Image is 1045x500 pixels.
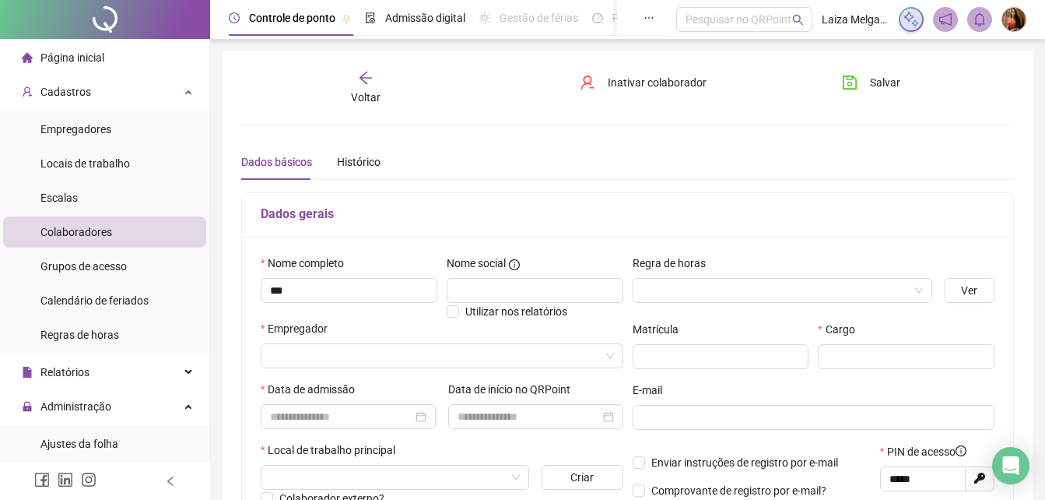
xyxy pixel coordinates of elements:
button: Criar [542,465,622,490]
span: sun [479,12,490,23]
span: file [22,367,33,378]
div: Open Intercom Messenger [992,447,1029,484]
span: instagram [81,472,96,488]
span: Enviar instruções de registro por e-mail [651,456,838,469]
span: user-delete [580,75,595,90]
span: Salvar [870,74,900,91]
span: Admissão digital [385,12,465,24]
span: user-add [22,86,33,97]
span: Ajustes da folha [40,438,118,450]
span: Escalas [40,192,78,204]
span: Laiza Melgaço - DL Cargo [822,11,889,28]
span: Calendário de feriados [40,294,149,307]
span: dashboard [592,12,603,23]
span: Cadastros [40,86,91,98]
label: Empregador [261,320,338,337]
span: bell [973,12,987,26]
span: search [792,14,804,26]
label: Data de admissão [261,381,365,398]
span: ellipsis [643,12,654,23]
span: Utilizar nos relatórios [465,305,567,318]
label: Regra de horas [633,255,716,272]
span: Administração [40,400,111,413]
button: Inativar colaborador [568,70,718,95]
span: Empregadores [40,123,111,136]
h5: Dados gerais [261,205,994,224]
img: 85600 [1002,8,1026,31]
span: lock [22,401,33,412]
span: facebook [34,472,50,488]
span: info-circle [956,445,966,456]
label: Data de início no QRPoint [448,381,580,398]
span: Painel do DP [612,12,673,24]
img: sparkle-icon.fc2bf0ac1784a2077858766a79e2daf3.svg [903,11,920,28]
span: arrow-left [358,70,373,86]
label: Local de trabalho principal [261,442,405,459]
span: notification [938,12,952,26]
label: Nome completo [261,255,354,272]
div: Dados básicos [241,153,312,171]
span: Comprovante de registro por e-mail? [651,484,826,497]
span: linkedin [58,472,73,488]
span: Gestão de férias [500,12,578,24]
span: Nome social [447,255,506,272]
span: file-done [365,12,376,23]
span: Ver [961,282,977,299]
label: Cargo [818,321,864,338]
span: Relatórios [40,366,89,379]
label: Matrícula [633,321,689,338]
span: save [842,75,857,90]
span: Página inicial [40,51,104,64]
span: PIN de acesso [887,443,966,460]
button: Salvar [830,70,912,95]
span: Locais de trabalho [40,157,130,170]
span: clock-circle [229,12,240,23]
span: pushpin [342,14,351,23]
span: info-circle [509,259,520,270]
button: Ver [945,278,994,303]
span: Voltar [351,91,380,104]
span: Grupos de acesso [40,260,127,273]
span: Inativar colaborador [608,74,707,91]
span: Criar [570,469,594,486]
span: left [165,476,176,487]
span: Regras de horas [40,329,119,341]
span: home [22,52,33,63]
div: Histórico [337,153,380,171]
span: Colaboradores [40,226,112,238]
label: E-mail [633,382,672,399]
span: Controle de ponto [249,12,335,24]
